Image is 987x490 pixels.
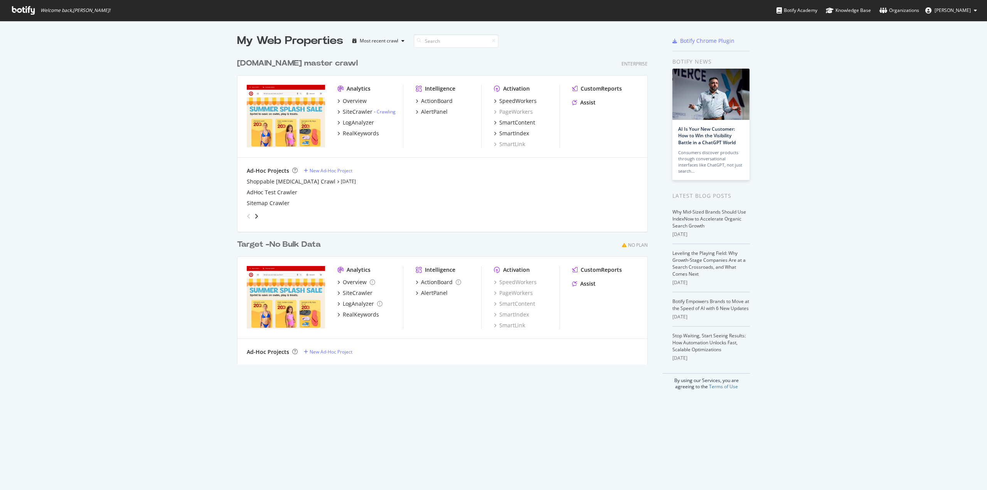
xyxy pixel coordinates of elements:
[244,210,254,222] div: angle-left
[776,7,817,14] div: Botify Academy
[672,37,734,45] a: Botify Chrome Plugin
[494,108,533,116] a: PageWorkers
[341,178,356,185] a: [DATE]
[672,298,749,312] a: Botify Empowers Brands to Move at the Speed of AI with 6 New Updates
[416,108,448,116] a: AlertPanel
[416,278,461,286] a: ActionBoard
[503,266,530,274] div: Activation
[494,119,535,126] a: SmartContent
[672,355,750,362] div: [DATE]
[247,189,297,196] a: AdHoc Test Crawler
[343,300,374,308] div: LogAnalyzer
[678,150,744,174] div: Consumers discover products through conversational interfaces like ChatGPT, not just search…
[672,69,750,120] img: AI Is Your New Customer: How to Win the Visibility Battle in a ChatGPT World
[247,266,325,328] img: targetsecondary.com
[680,37,734,45] div: Botify Chrome Plugin
[304,167,352,174] a: New Ad-Hoc Project
[374,108,396,115] div: -
[247,199,290,207] a: Sitemap Crawler
[672,231,750,238] div: [DATE]
[494,300,535,308] a: SmartContent
[494,278,537,286] a: SpeedWorkers
[425,266,455,274] div: Intelligence
[572,280,596,288] a: Assist
[337,108,396,116] a: SiteCrawler- Crawling
[247,167,289,175] div: Ad-Hoc Projects
[310,349,352,355] div: New Ad-Hoc Project
[343,130,379,137] div: RealKeywords
[672,313,750,320] div: [DATE]
[237,239,324,250] a: Target -No Bulk Data
[628,242,648,248] div: No Plan
[421,278,453,286] div: ActionBoard
[494,130,529,137] a: SmartIndex
[494,140,525,148] div: SmartLink
[343,311,379,318] div: RealKeywords
[678,126,736,145] a: AI Is Your New Customer: How to Win the Visibility Battle in a ChatGPT World
[494,311,529,318] a: SmartIndex
[304,349,352,355] a: New Ad-Hoc Project
[40,7,110,13] span: Welcome back, [PERSON_NAME] !
[416,289,448,297] a: AlertPanel
[347,85,371,93] div: Analytics
[237,33,343,49] div: My Web Properties
[494,289,533,297] a: PageWorkers
[879,7,919,14] div: Organizations
[572,266,622,274] a: CustomReports
[709,383,738,390] a: Terms of Use
[343,278,367,286] div: Overview
[416,97,453,105] a: ActionBoard
[421,97,453,105] div: ActionBoard
[337,119,374,126] a: LogAnalyzer
[499,119,535,126] div: SmartContent
[237,58,358,69] div: [DOMAIN_NAME] master crawl
[337,300,382,308] a: LogAnalyzer
[247,85,325,147] img: www.target.com
[581,85,622,93] div: CustomReports
[337,130,379,137] a: RealKeywords
[580,99,596,106] div: Assist
[499,130,529,137] div: SmartIndex
[347,266,371,274] div: Analytics
[494,322,525,329] a: SmartLink
[572,99,596,106] a: Assist
[310,167,352,174] div: New Ad-Hoc Project
[237,239,321,250] div: Target -No Bulk Data
[421,108,448,116] div: AlertPanel
[360,39,398,43] div: Most recent crawl
[343,97,367,105] div: Overview
[672,279,750,286] div: [DATE]
[503,85,530,93] div: Activation
[581,266,622,274] div: CustomReports
[377,108,396,115] a: Crawling
[672,57,750,66] div: Botify news
[349,35,408,47] button: Most recent crawl
[919,4,983,17] button: [PERSON_NAME]
[580,280,596,288] div: Assist
[343,289,372,297] div: SiteCrawler
[343,119,374,126] div: LogAnalyzer
[672,209,746,229] a: Why Mid-Sized Brands Should Use IndexNow to Accelerate Organic Search Growth
[247,178,335,185] a: Shoppable [MEDICAL_DATA] Crawl
[337,289,372,297] a: SiteCrawler
[494,97,537,105] a: SpeedWorkers
[672,332,746,353] a: Stop Waiting, Start Seeing Results: How Automation Unlocks Fast, Scalable Optimizations
[622,61,648,67] div: Enterprise
[414,34,499,48] input: Search
[935,7,971,13] span: Eric Cason
[254,212,259,220] div: angle-right
[237,58,361,69] a: [DOMAIN_NAME] master crawl
[337,311,379,318] a: RealKeywords
[499,97,537,105] div: SpeedWorkers
[421,289,448,297] div: AlertPanel
[572,85,622,93] a: CustomReports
